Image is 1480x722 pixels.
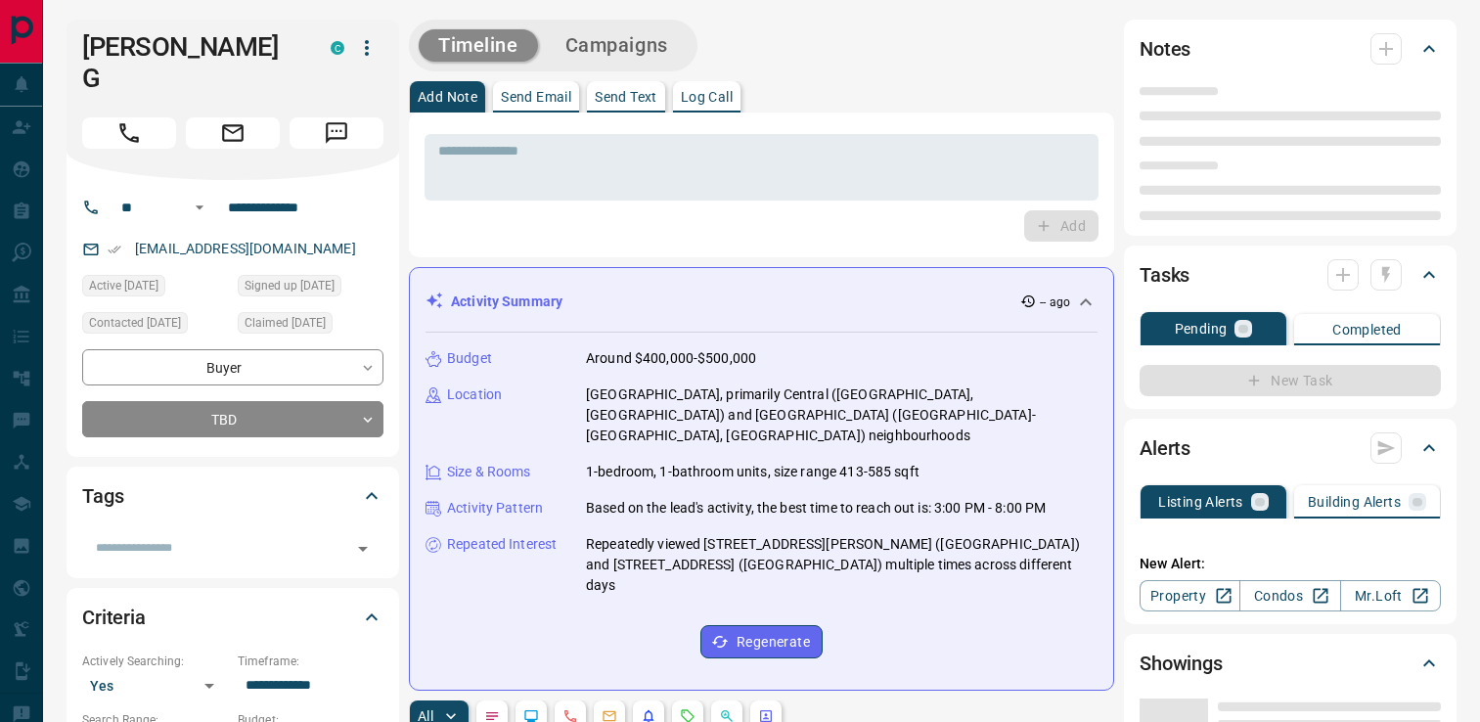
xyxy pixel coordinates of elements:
p: Location [447,384,502,405]
p: Budget [447,348,492,369]
p: Activity Pattern [447,498,543,519]
button: Regenerate [700,625,823,658]
div: Sat Oct 11 2025 [82,275,228,302]
div: Fri Oct 10 2025 [82,312,228,339]
a: Mr.Loft [1340,580,1441,611]
div: Tasks [1140,251,1441,298]
div: Activity Summary-- ago [426,284,1098,320]
button: Timeline [419,29,538,62]
p: Pending [1175,322,1228,336]
p: Completed [1332,323,1402,337]
button: Open [349,535,377,563]
p: Activity Summary [451,292,562,312]
a: Property [1140,580,1240,611]
p: Add Note [418,90,477,104]
h2: Alerts [1140,432,1190,464]
div: Fri Oct 10 2025 [238,312,383,339]
h2: Notes [1140,33,1190,65]
p: [GEOGRAPHIC_DATA], primarily Central ([GEOGRAPHIC_DATA], [GEOGRAPHIC_DATA]) and [GEOGRAPHIC_DATA]... [586,384,1098,446]
p: Send Email [501,90,571,104]
svg: Email Verified [108,243,121,256]
p: Send Text [595,90,657,104]
p: Log Call [681,90,733,104]
div: Buyer [82,349,383,385]
div: Criteria [82,594,383,641]
span: Claimed [DATE] [245,313,326,333]
p: Repeatedly viewed [STREET_ADDRESS][PERSON_NAME] ([GEOGRAPHIC_DATA]) and [STREET_ADDRESS] ([GEOGRA... [586,534,1098,596]
h2: Tasks [1140,259,1189,291]
span: Signed up [DATE] [245,276,335,295]
p: Around $400,000-$500,000 [586,348,756,369]
p: Actively Searching: [82,653,228,670]
button: Open [188,196,211,219]
p: Timeframe: [238,653,383,670]
p: Size & Rooms [447,462,531,482]
p: New Alert: [1140,554,1441,574]
div: condos.ca [331,41,344,55]
div: Yes [82,670,228,701]
span: Message [290,117,383,149]
div: TBD [82,401,383,437]
span: Call [82,117,176,149]
div: Wed Oct 08 2025 [238,275,383,302]
h1: [PERSON_NAME] G [82,31,301,94]
div: Tags [82,473,383,519]
h2: Criteria [82,602,146,633]
span: Contacted [DATE] [89,313,181,333]
a: [EMAIL_ADDRESS][DOMAIN_NAME] [135,241,356,256]
a: Condos [1239,580,1340,611]
p: Repeated Interest [447,534,557,555]
h2: Showings [1140,648,1223,679]
p: 1-bedroom, 1-bathroom units, size range 413-585 sqft [586,462,919,482]
span: Email [186,117,280,149]
div: Showings [1140,640,1441,687]
p: Building Alerts [1308,495,1401,509]
span: Active [DATE] [89,276,158,295]
h2: Tags [82,480,123,512]
button: Campaigns [546,29,688,62]
p: Based on the lead's activity, the best time to reach out is: 3:00 PM - 8:00 PM [586,498,1046,519]
p: -- ago [1040,293,1070,311]
div: Alerts [1140,425,1441,472]
p: Listing Alerts [1158,495,1243,509]
div: Notes [1140,25,1441,72]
